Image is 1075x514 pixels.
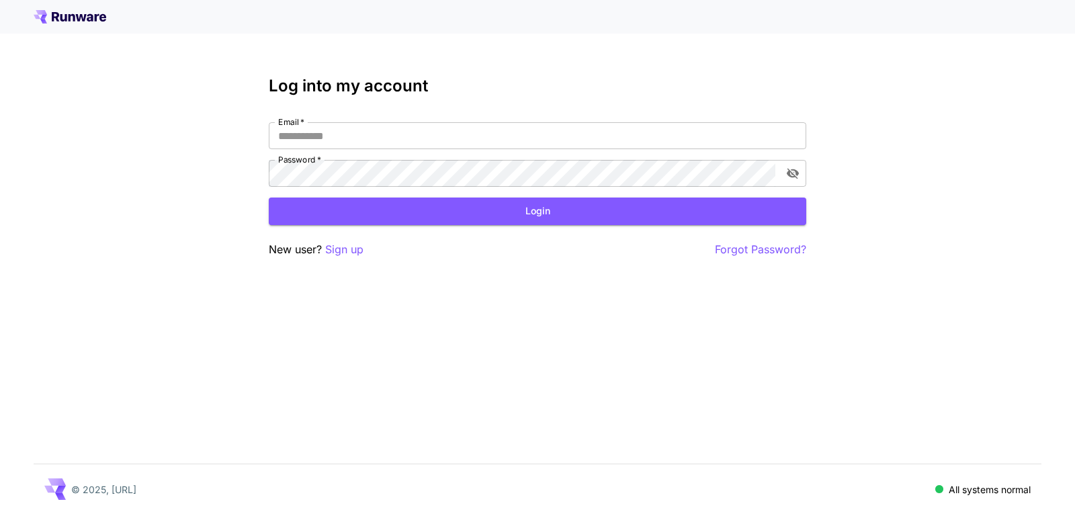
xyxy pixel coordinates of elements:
h3: Log into my account [269,77,806,95]
button: Forgot Password? [715,241,806,258]
p: All systems normal [949,482,1031,497]
button: Sign up [325,241,363,258]
label: Password [278,154,321,165]
p: © 2025, [URL] [71,482,136,497]
label: Email [278,116,304,128]
p: New user? [269,241,363,258]
button: Login [269,198,806,225]
button: toggle password visibility [781,161,805,185]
